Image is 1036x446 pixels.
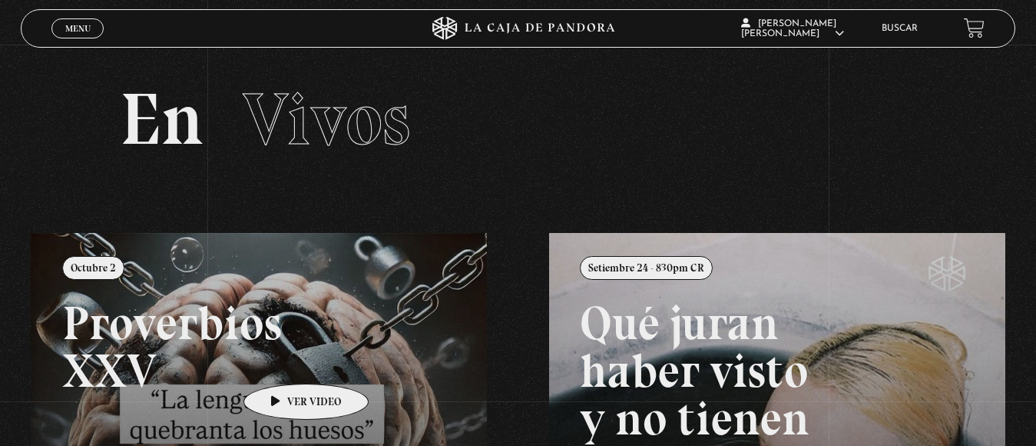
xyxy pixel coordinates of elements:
[120,83,915,156] h2: En
[882,24,918,33] a: Buscar
[65,24,91,33] span: Menu
[243,75,410,163] span: Vivos
[741,19,844,38] span: [PERSON_NAME] [PERSON_NAME]
[60,36,96,47] span: Cerrar
[964,18,985,38] a: View your shopping cart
